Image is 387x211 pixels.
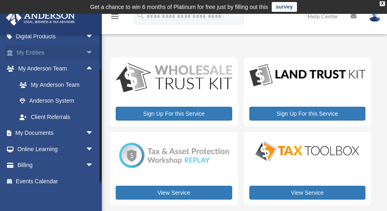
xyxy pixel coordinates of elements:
[369,10,381,22] img: User Pic
[116,63,232,94] img: WS-Trust-Kit-lgo-1.jpg
[86,157,102,174] span: arrow_drop_down
[136,11,145,20] i: search
[110,11,120,21] i: menu
[116,186,232,200] a: View Service
[4,10,77,26] img: Anderson Advisors Platinum Portal
[249,107,366,121] a: Sign Up For this Service
[249,186,366,200] a: View Service
[6,125,106,141] a: My Documentsarrow_drop_down
[116,107,232,121] a: Sign Up For this Service
[11,77,106,93] a: My Anderson Team
[380,1,385,6] div: close
[110,14,120,21] a: menu
[86,125,102,142] span: arrow_drop_down
[6,141,106,157] a: Online Learningarrow_drop_down
[6,44,106,61] a: My Entitiesarrow_drop_down
[86,61,102,77] span: arrow_drop_up
[86,44,102,61] span: arrow_drop_down
[6,29,102,45] a: Digital Productsarrow_drop_down
[6,61,106,77] a: My Anderson Teamarrow_drop_up
[11,109,106,125] a: Client Referrals
[86,141,102,158] span: arrow_drop_down
[6,173,106,189] a: Events Calendar
[90,2,268,12] div: Get a chance to win 6 months of Platinum for free just by filling out this
[249,63,366,88] img: LandTrust_lgo-1.jpg
[11,93,106,109] a: Anderson System
[6,157,106,174] a: Billingarrow_drop_down
[86,29,102,45] span: arrow_drop_down
[272,2,297,12] a: survey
